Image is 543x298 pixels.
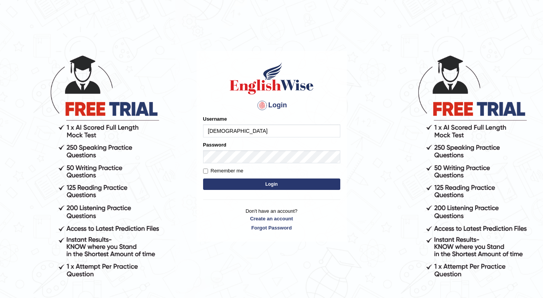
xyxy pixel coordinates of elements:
[203,167,243,175] label: Remember me
[203,99,340,112] h4: Login
[203,215,340,222] a: Create an account
[203,115,227,123] label: Username
[203,178,340,190] button: Login
[203,207,340,231] p: Don't have an account?
[203,169,208,174] input: Remember me
[228,61,315,96] img: Logo of English Wise sign in for intelligent practice with AI
[203,224,340,231] a: Forgot Password
[203,141,226,148] label: Password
